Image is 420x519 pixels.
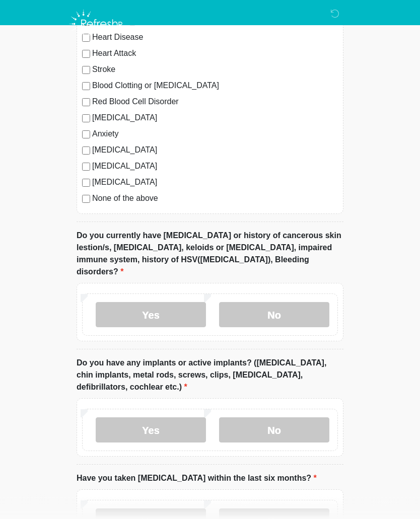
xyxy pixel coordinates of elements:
[82,66,90,75] input: Stroke
[92,48,338,60] label: Heart Attack
[82,50,90,58] input: Heart Attack
[82,163,90,171] input: [MEDICAL_DATA]
[77,473,317,485] label: Have you taken [MEDICAL_DATA] within the last six months?
[82,115,90,123] input: [MEDICAL_DATA]
[66,8,127,41] img: Refresh RX Logo
[92,112,338,124] label: [MEDICAL_DATA]
[92,177,338,189] label: [MEDICAL_DATA]
[82,195,90,203] input: None of the above
[82,83,90,91] input: Blood Clotting or [MEDICAL_DATA]
[92,128,338,140] label: Anxiety
[92,193,338,205] label: None of the above
[92,161,338,173] label: [MEDICAL_DATA]
[77,357,343,394] label: Do you have any implants or active implants? ([MEDICAL_DATA], chin implants, metal rods, screws, ...
[219,418,329,443] label: No
[219,303,329,328] label: No
[92,144,338,157] label: [MEDICAL_DATA]
[92,64,338,76] label: Stroke
[92,96,338,108] label: Red Blood Cell Disorder
[82,99,90,107] input: Red Blood Cell Disorder
[96,418,206,443] label: Yes
[82,179,90,187] input: [MEDICAL_DATA]
[96,303,206,328] label: Yes
[92,80,338,92] label: Blood Clotting or [MEDICAL_DATA]
[82,131,90,139] input: Anxiety
[77,230,343,278] label: Do you currently have [MEDICAL_DATA] or history of cancerous skin lestion/s, [MEDICAL_DATA], kelo...
[82,147,90,155] input: [MEDICAL_DATA]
